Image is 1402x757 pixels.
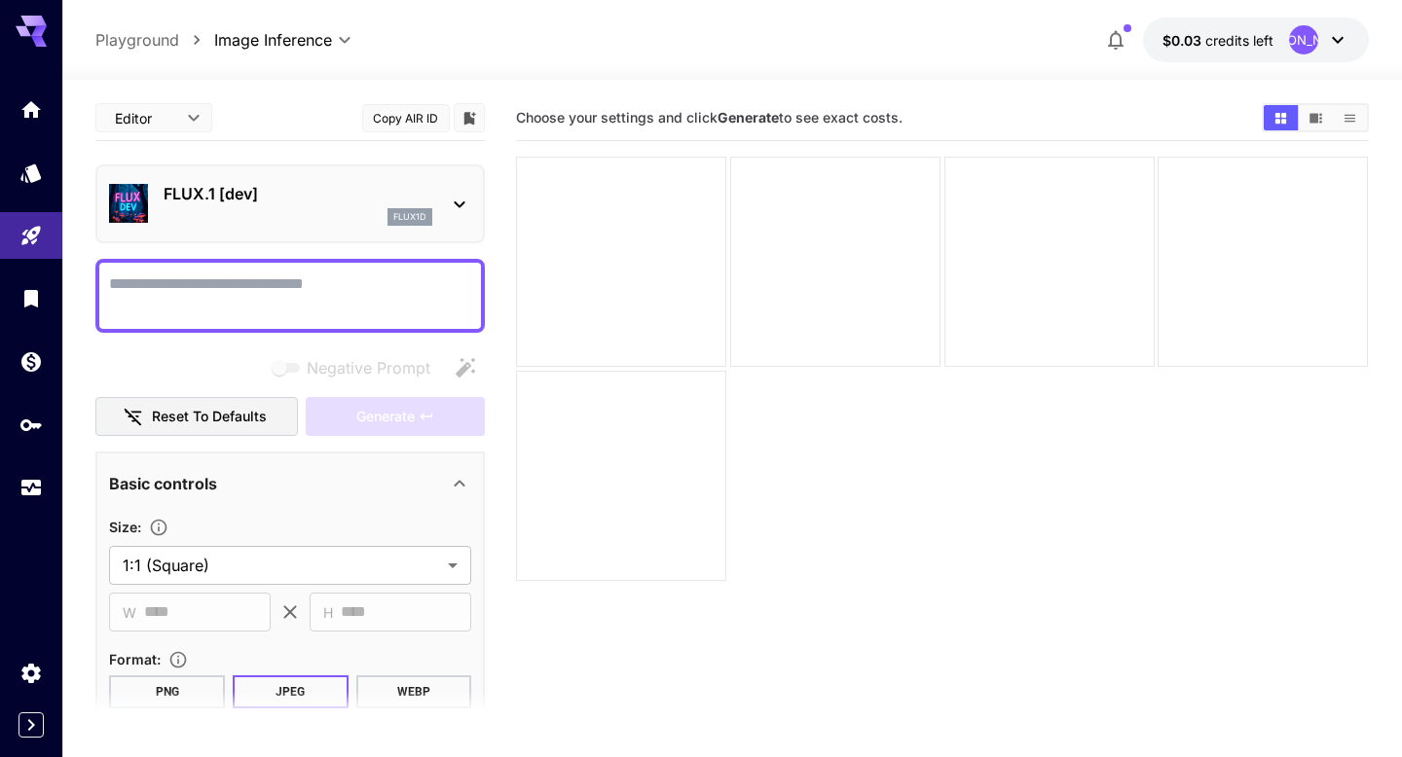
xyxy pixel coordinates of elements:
div: Wallet [19,349,43,374]
nav: breadcrumb [95,28,214,52]
p: flux1d [393,210,426,224]
button: Copy AIR ID [362,104,450,132]
button: Choose the file format for the output image. [161,650,196,669]
button: Reset to defaults [95,397,298,437]
span: Negative Prompt [307,356,430,379]
span: Format : [109,651,161,667]
span: Negative prompts are not compatible with the selected model. [268,355,446,379]
button: JPEG [233,675,349,708]
span: 1:1 (Square) [123,554,440,577]
button: Expand sidebar [18,712,44,738]
div: Basic controls [109,460,471,507]
p: Basic controls [109,472,217,495]
b: Generate [718,109,779,126]
span: Size : [109,519,141,535]
button: WEBP [356,675,472,708]
button: Add to library [461,106,478,129]
div: [PERSON_NAME] [1289,25,1318,54]
div: FLUX.1 [dev]flux1d [109,174,471,234]
div: Home [19,97,43,122]
button: PNG [109,675,225,708]
div: Usage [19,476,43,500]
div: Models [19,161,43,185]
span: Choose your settings and click to see exact costs. [516,109,903,126]
span: Editor [115,108,175,128]
p: FLUX.1 [dev] [164,182,432,205]
button: $0.0313[PERSON_NAME] [1143,18,1369,62]
a: Playground [95,28,179,52]
div: Show images in grid viewShow images in video viewShow images in list view [1262,103,1369,132]
div: Settings [19,661,43,685]
button: Show images in grid view [1264,105,1298,130]
span: $0.03 [1162,32,1205,49]
button: Show images in list view [1333,105,1367,130]
span: Image Inference [214,28,332,52]
div: $0.0313 [1162,30,1273,51]
span: credits left [1205,32,1273,49]
span: H [323,601,333,624]
span: W [123,601,136,624]
div: API Keys [19,413,43,437]
button: Adjust the dimensions of the generated image by specifying its width and height in pixels, or sel... [141,518,176,537]
button: Show images in video view [1299,105,1333,130]
div: Library [19,286,43,310]
div: Playground [19,224,43,248]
